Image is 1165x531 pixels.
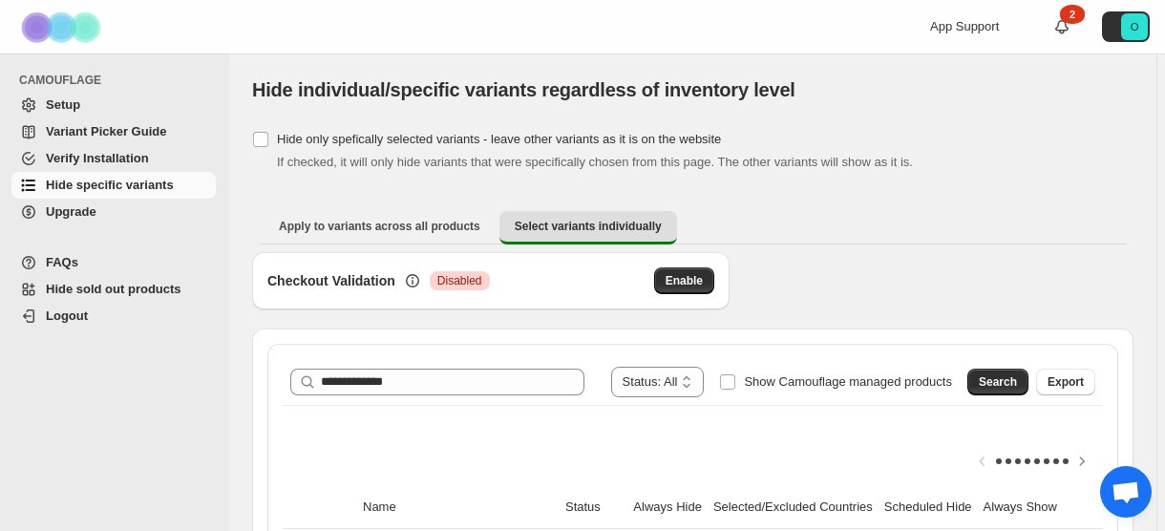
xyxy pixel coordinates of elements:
button: Enable [654,267,714,294]
a: Variant Picker Guide [11,118,216,145]
a: Setup [11,92,216,118]
span: Export [1048,374,1084,390]
span: Enable [666,273,703,288]
span: Verify Installation [46,151,149,165]
span: App Support [930,19,999,33]
span: Variant Picker Guide [46,124,166,138]
span: Search [979,374,1017,390]
span: Show Camouflage managed products [744,374,952,389]
span: Logout [46,308,88,323]
a: Logout [11,303,216,329]
h3: Checkout Validation [267,271,395,290]
span: Avatar with initials O [1121,13,1148,40]
th: Name [357,486,560,529]
img: Camouflage [15,1,111,53]
span: Hide only spefically selected variants - leave other variants as it is on the website [277,132,721,146]
a: Hide specific variants [11,172,216,199]
span: Upgrade [46,204,96,219]
span: Hide sold out products [46,282,181,296]
span: Setup [46,97,80,112]
div: 2 [1060,5,1085,24]
a: Verify Installation [11,145,216,172]
button: Avatar with initials O [1102,11,1150,42]
span: Apply to variants across all products [279,219,480,234]
span: Hide individual/specific variants regardless of inventory level [252,79,795,100]
button: Search [967,369,1028,395]
a: 2 [1052,17,1071,36]
div: Open chat [1100,466,1152,518]
span: Select variants individually [515,219,662,234]
button: Export [1036,369,1095,395]
text: O [1131,21,1139,32]
span: CAMOUFLAGE [19,73,220,88]
a: Hide sold out products [11,276,216,303]
th: Scheduled Hide [879,486,978,529]
button: Scroll table right one column [1069,448,1095,475]
th: Always Hide [627,486,708,529]
a: Upgrade [11,199,216,225]
button: Apply to variants across all products [264,211,496,242]
th: Status [560,486,627,529]
button: Select variants individually [499,211,677,244]
a: FAQs [11,249,216,276]
span: If checked, it will only hide variants that were specifically chosen from this page. The other va... [277,155,913,169]
th: Selected/Excluded Countries [708,486,879,529]
span: FAQs [46,255,78,269]
span: Disabled [437,273,482,288]
th: Always Show [978,486,1063,529]
span: Hide specific variants [46,178,174,192]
